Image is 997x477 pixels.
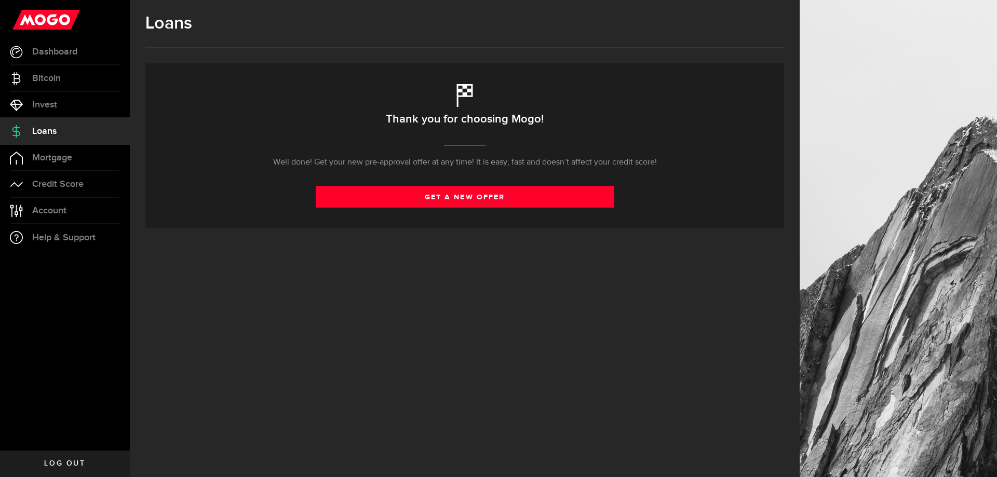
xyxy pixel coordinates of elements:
span: Dashboard [32,47,77,57]
p: Well done! Get your new pre-approval offer at any time! It is easy, fast and doesn’t affect your ... [273,156,657,169]
span: Credit Score [32,180,84,189]
span: Log out [44,460,85,467]
span: Mortgage [32,153,72,162]
a: get a new offer [316,186,614,208]
span: Help & Support [32,233,96,242]
span: Loans [32,127,57,136]
h1: Loans [145,13,784,34]
span: Invest [32,100,57,110]
h2: Thank you for choosing Mogo! [386,108,544,130]
span: Bitcoin [32,74,61,83]
iframe: LiveChat chat widget [953,433,997,477]
span: Account [32,206,66,215]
